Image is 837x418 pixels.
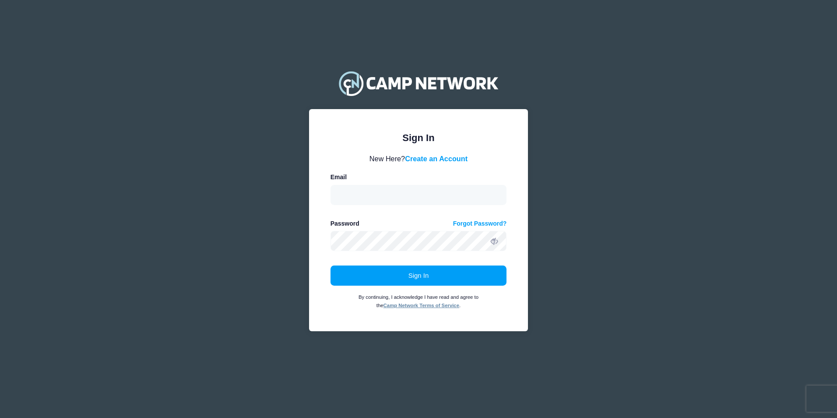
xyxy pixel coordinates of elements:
img: Camp Network [335,66,502,101]
button: Sign In [331,266,507,286]
a: Camp Network Terms of Service [383,303,459,308]
small: By continuing, I acknowledge I have read and agree to the . [359,294,478,308]
div: Sign In [331,131,507,145]
label: Password [331,219,359,228]
div: New Here? [331,153,507,164]
a: Create an Account [405,155,468,163]
a: Forgot Password? [453,219,507,228]
label: Email [331,173,347,182]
